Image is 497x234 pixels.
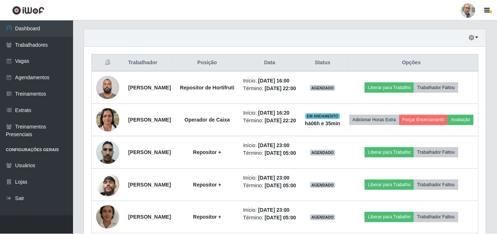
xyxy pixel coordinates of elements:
strong: [PERSON_NAME] [129,182,171,188]
span: AGENDADO [311,150,337,156]
time: [DATE] 22:00 [265,85,297,91]
time: [DATE] 05:00 [265,215,297,221]
li: Término: [244,85,297,92]
img: 1732908479188.jpeg [96,72,120,103]
button: Forçar Encerramento [401,115,450,125]
time: [DATE] 05:00 [265,183,297,189]
time: [DATE] 22:20 [265,118,297,124]
li: Início: [244,174,297,182]
li: Início: [244,207,297,215]
time: [DATE] 16:20 [259,110,290,116]
li: Início: [244,110,297,117]
strong: [PERSON_NAME] [129,215,171,220]
img: 1741962019779.jpeg [96,164,120,206]
button: Adicionar Horas Extra [351,115,401,125]
button: Liberar para Trabalho [366,212,415,223]
button: Trabalhador Faltou [415,147,459,158]
span: AGENDADO [311,215,337,221]
time: [DATE] 23:00 [259,208,290,214]
time: [DATE] 23:00 [259,175,290,181]
th: Posição [176,54,240,72]
span: EM ANDAMENTO [306,114,341,119]
button: Trabalhador Faltou [415,83,459,93]
li: Início: [244,77,297,85]
span: AGENDADO [311,183,337,188]
strong: há 06 h e 35 min [306,121,341,127]
th: Data [240,54,302,72]
button: Avaliação [449,115,475,125]
time: [DATE] 05:00 [265,150,297,156]
strong: [PERSON_NAME] [129,117,171,123]
button: Trabalhador Faltou [415,212,459,223]
button: Liberar para Trabalho [366,83,415,93]
img: 1720809249319.jpeg [96,104,120,135]
strong: Repositor + [194,215,222,220]
button: Liberar para Trabalho [366,180,415,190]
span: AGENDADO [311,85,337,91]
button: Trabalhador Faltou [415,180,459,190]
button: Liberar para Trabalho [366,147,415,158]
li: Término: [244,117,297,125]
strong: [PERSON_NAME] [129,150,171,156]
time: [DATE] 23:00 [259,143,290,149]
th: Trabalhador [124,54,176,72]
li: Término: [244,215,297,222]
li: Início: [244,142,297,150]
time: [DATE] 16:00 [259,78,290,84]
th: Opções [346,54,480,72]
strong: [PERSON_NAME] [129,85,171,91]
li: Término: [244,150,297,157]
img: CoreUI Logo [12,5,45,15]
strong: Repositor + [194,150,222,156]
img: 1713734190706.jpeg [96,137,120,168]
th: Status [302,54,346,72]
li: Término: [244,182,297,190]
strong: Repositor + [194,182,222,188]
strong: Operador de Caixa [185,117,231,123]
strong: Repositor de Hortifruti [181,85,235,91]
